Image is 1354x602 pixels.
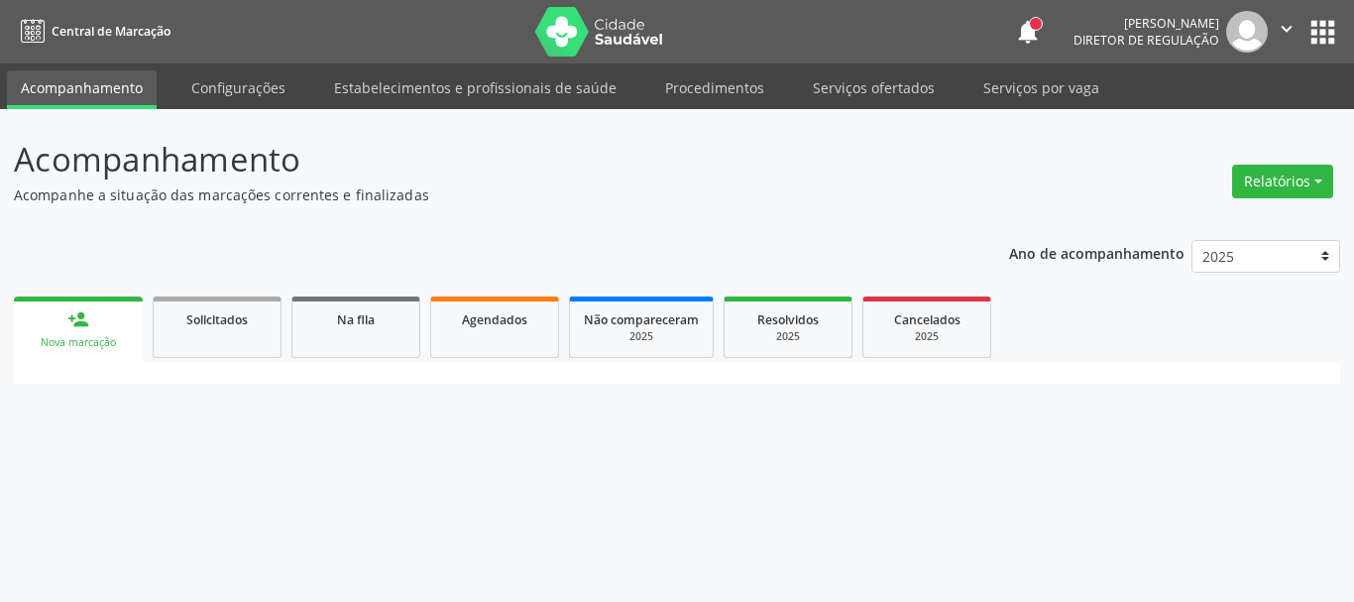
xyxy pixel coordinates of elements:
[14,15,170,48] a: Central de Marcação
[969,70,1113,105] a: Serviços por vaga
[651,70,778,105] a: Procedimentos
[1276,18,1298,40] i: 
[1073,32,1219,49] span: Diretor de regulação
[738,329,838,344] div: 2025
[1268,11,1305,53] button: 
[1226,11,1268,53] img: img
[757,311,819,328] span: Resolvidos
[877,329,976,344] div: 2025
[894,311,960,328] span: Cancelados
[7,70,157,109] a: Acompanhamento
[799,70,949,105] a: Serviços ofertados
[1305,15,1340,50] button: apps
[337,311,375,328] span: Na fila
[14,184,943,205] p: Acompanhe a situação das marcações correntes e finalizadas
[1232,165,1333,198] button: Relatórios
[584,329,699,344] div: 2025
[1014,18,1042,46] button: notifications
[1073,15,1219,32] div: [PERSON_NAME]
[67,308,89,330] div: person_add
[1009,240,1185,265] p: Ano de acompanhamento
[584,311,699,328] span: Não compareceram
[462,311,527,328] span: Agendados
[186,311,248,328] span: Solicitados
[177,70,299,105] a: Configurações
[28,335,129,350] div: Nova marcação
[52,23,170,40] span: Central de Marcação
[320,70,630,105] a: Estabelecimentos e profissionais de saúde
[14,135,943,184] p: Acompanhamento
